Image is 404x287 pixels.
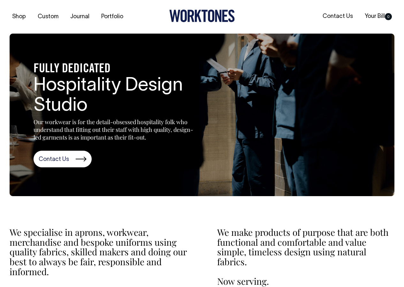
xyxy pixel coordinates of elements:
p: We specialise in aprons, workwear, merchandise and bespoke uniforms using quality fabrics, skille... [10,227,187,277]
p: Now serving. [217,276,394,286]
a: Contact Us [34,151,92,167]
p: Our workwear is for the detail-obsessed hospitality folk who understand that fitting out their st... [34,118,193,141]
span: 0 [385,13,392,20]
a: Portfolio [99,12,126,22]
a: Journal [68,12,92,22]
h2: Hospitality Design Studio [34,76,225,117]
a: Your Bill0 [362,11,394,22]
a: Shop [10,12,28,22]
a: Contact Us [320,11,355,22]
h4: FULLY DEDICATED [34,62,225,76]
p: We make products of purpose that are both functional and comfortable and value simple, timeless d... [217,227,394,267]
a: Custom [35,12,61,22]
